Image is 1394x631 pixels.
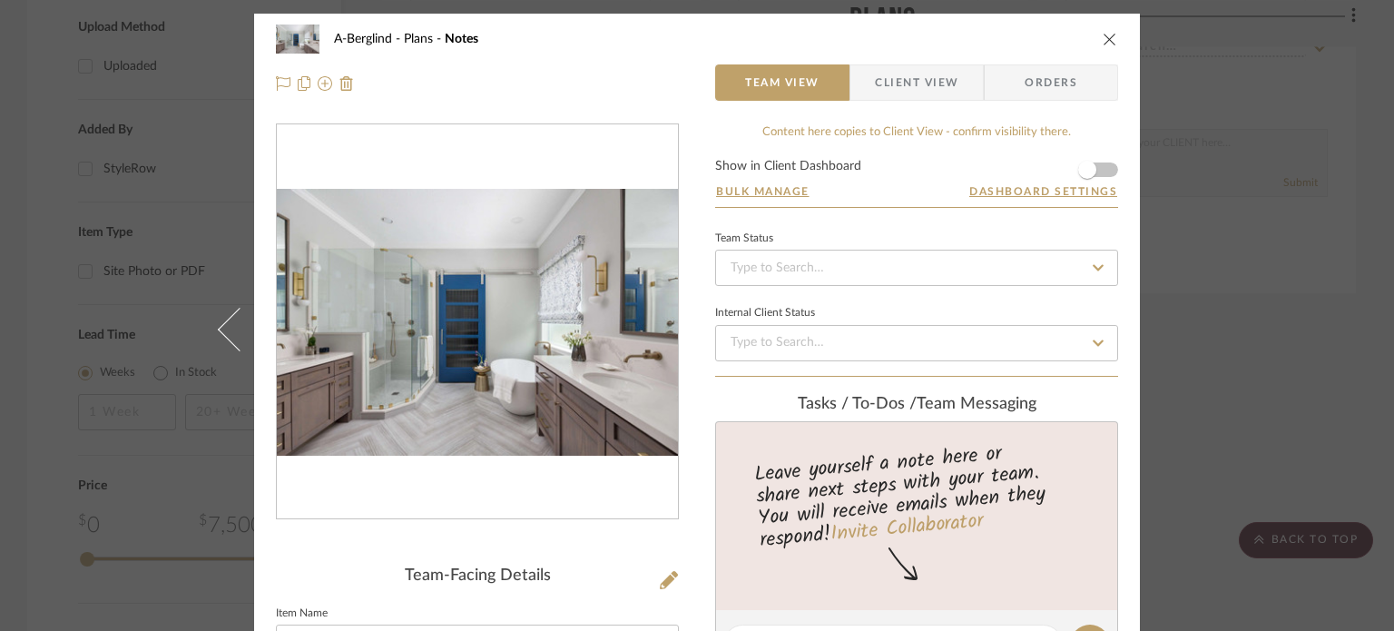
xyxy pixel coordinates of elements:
span: Tasks / To-Dos / [798,396,917,412]
div: Content here copies to Client View - confirm visibility there. [715,123,1118,142]
label: Item Name [276,609,328,618]
img: 6079b3ff-1f62-4a20-9b34-7d8aa8904da5_48x40.jpg [276,21,319,57]
div: 0 [277,189,678,457]
input: Type to Search… [715,250,1118,286]
span: Orders [1005,64,1097,101]
button: close [1102,31,1118,47]
span: A-Berglind [334,33,404,45]
a: Invite Collaborator [830,506,985,551]
img: Remove from project [339,76,354,91]
button: Dashboard Settings [968,183,1118,200]
div: Team-Facing Details [276,567,679,587]
div: Internal Client Status [715,309,815,318]
span: Notes [445,33,478,45]
img: 6079b3ff-1f62-4a20-9b34-7d8aa8904da5_436x436.jpg [277,189,678,457]
div: team Messaging [715,395,1118,415]
span: Plans [404,33,445,45]
input: Type to Search… [715,325,1118,361]
div: Team Status [715,234,773,243]
span: Team View [745,64,820,101]
button: Bulk Manage [715,183,810,200]
div: Leave yourself a note here or share next steps with your team. You will receive emails when they ... [713,434,1121,556]
span: Client View [875,64,958,101]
